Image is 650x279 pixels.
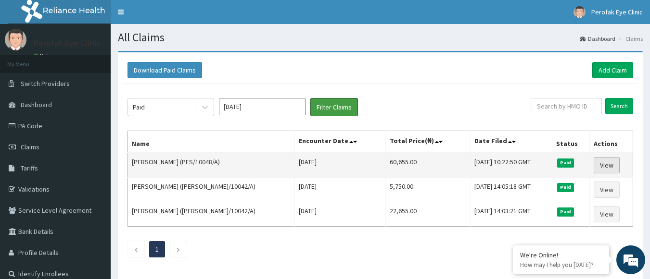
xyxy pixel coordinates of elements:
p: Perofak Eye Clinic [34,39,101,48]
div: Minimize live chat window [158,5,181,28]
input: Search by HMO ID [531,98,602,114]
a: Dashboard [580,35,615,43]
td: [DATE] [294,178,386,202]
a: Page 1 is your current page [155,245,159,254]
th: Encounter Date [294,131,386,153]
button: Filter Claims [310,98,358,116]
img: User Image [5,29,26,50]
td: 60,655.00 [386,153,471,178]
span: Paid [557,183,574,192]
td: 5,750.00 [386,178,471,202]
td: 22,655.00 [386,202,471,227]
td: [DATE] [294,202,386,227]
th: Total Price(₦) [386,131,471,153]
td: [PERSON_NAME] (PES/10048/A) [128,153,295,178]
input: Select Month and Year [219,98,306,115]
input: Search [605,98,633,114]
h1: All Claims [118,31,643,44]
td: [DATE] 10:22:50 GMT [471,153,552,178]
a: Add Claim [592,62,633,78]
span: Claims [21,143,39,151]
button: Download Paid Claims [127,62,202,78]
td: [PERSON_NAME] ([PERSON_NAME]/10042/A) [128,178,295,202]
div: Chat with us now [50,54,162,66]
span: We're online! [56,80,133,177]
span: Switch Providers [21,79,70,88]
p: How may I help you today? [520,261,602,269]
a: Next page [176,245,180,254]
td: [DATE] [294,153,386,178]
li: Claims [616,35,643,43]
th: Actions [590,131,633,153]
a: View [594,182,620,198]
td: [DATE] 14:03:21 GMT [471,202,552,227]
th: Status [552,131,589,153]
img: d_794563401_company_1708531726252_794563401 [18,48,39,72]
div: Paid [133,102,145,112]
a: Online [34,52,57,59]
th: Name [128,131,295,153]
span: Tariffs [21,164,38,172]
a: View [594,206,620,222]
img: User Image [574,6,586,18]
td: [PERSON_NAME] ([PERSON_NAME]/10042/A) [128,202,295,227]
span: Paid [557,207,574,216]
td: [DATE] 14:05:18 GMT [471,178,552,202]
th: Date Filed [471,131,552,153]
a: View [594,157,620,173]
textarea: Type your message and hit 'Enter' [5,181,183,215]
span: Paid [557,158,574,167]
span: Dashboard [21,100,52,109]
a: Previous page [134,245,138,254]
div: We're Online! [520,251,602,259]
span: Perofak Eye Clinic [591,8,643,16]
